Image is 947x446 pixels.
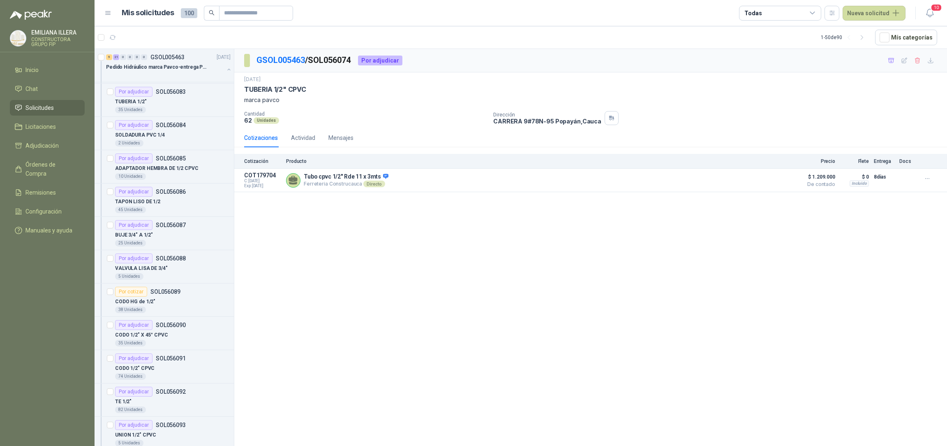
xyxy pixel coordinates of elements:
div: 82 Unidades [115,407,146,413]
p: Pedido Hidráulico marca Pavco-entrega Popayán [106,63,208,71]
a: Configuración [10,204,85,219]
div: Cotizaciones [244,133,278,142]
p: 8 días [874,172,894,182]
p: SOL056089 [150,289,180,295]
p: Cantidad [244,111,487,117]
div: 0 [141,54,147,60]
div: Mensajes [328,133,353,142]
p: Producto [286,158,789,164]
div: 5 Unidades [115,273,143,280]
div: 0 [134,54,140,60]
div: Actividad [291,133,315,142]
div: 1 - 50 de 90 [821,31,868,44]
p: SOL056092 [156,389,186,395]
a: Por adjudicarSOL056087BUJE 3/4" A 1/2"25 Unidades [95,217,234,250]
div: Por adjudicar [115,253,152,263]
p: SOL056085 [156,156,186,161]
p: CODO 1/2" X 45° CPVC [115,331,168,339]
div: Unidades [254,117,279,124]
a: Chat [10,81,85,97]
button: Mís categorías [875,30,937,45]
span: Manuales y ayuda [25,226,72,235]
img: Company Logo [10,30,26,46]
h1: Mis solicitudes [122,7,174,19]
a: Por adjudicarSOL056083TUBERIA 1/2"35 Unidades [95,84,234,117]
div: 2 Unidades [115,140,143,146]
div: Por adjudicar [358,56,402,65]
p: ADAPTADOR HEMBRA DE 1/2 CPVC [115,165,199,172]
p: Ferreteria Construcauca [304,181,388,187]
div: 10 Unidades [115,173,146,180]
p: TE 1/2" [115,398,132,406]
span: Configuración [25,207,62,216]
p: marca pavco [244,95,937,105]
span: Adjudicación [25,141,59,150]
p: SOL056087 [156,222,186,228]
p: [DATE] [217,53,231,61]
p: CARRERA 9#78N-95 Popayán , Cauca [493,118,601,125]
div: Por adjudicar [115,387,152,397]
p: SOL056086 [156,189,186,195]
div: 74 Unidades [115,373,146,380]
p: TUBERIA 1/2" [115,98,147,106]
p: Tubo cpvc 1/2" Rde 11 x 3mts [304,173,388,181]
p: EMILIANA ILLERA [31,30,85,35]
span: Chat [25,84,38,93]
span: search [209,10,215,16]
div: Por adjudicar [115,87,152,97]
p: VALVULA LISA DE 3/4" [115,265,168,272]
button: 10 [922,6,937,21]
p: Docs [899,158,916,164]
div: Todas [744,9,762,18]
p: SOL056091 [156,355,186,361]
p: Entrega [874,158,894,164]
p: Cotización [244,158,281,164]
a: Órdenes de Compra [10,157,85,181]
a: Solicitudes [10,100,85,116]
div: Por adjudicar [115,320,152,330]
div: Directo [363,181,385,187]
span: Órdenes de Compra [25,160,77,178]
p: SOL056090 [156,322,186,328]
span: 10 [931,4,942,12]
div: Por adjudicar [115,220,152,230]
img: Logo peakr [10,10,52,20]
p: TAPON LISO DE 1/2 [115,198,160,206]
button: Nueva solicitud [843,6,905,21]
p: Flete [840,158,869,164]
p: SOL056083 [156,89,186,95]
div: Por adjudicar [115,353,152,363]
a: Inicio [10,62,85,78]
span: Remisiones [25,188,56,197]
a: Por cotizarSOL056089CODO HG de 1/2"38 Unidades [95,283,234,317]
p: UNION 1/2" CPVC [115,431,156,439]
p: SOLDADURA PVC 1/4 [115,131,165,139]
p: GSOL005463 [150,54,185,60]
span: De contado [794,182,835,187]
span: Licitaciones [25,122,56,131]
div: Por adjudicar [115,420,152,430]
p: [DATE] [244,76,261,84]
a: Por adjudicarSOL056091CODO 1/2" CPVC74 Unidades [95,350,234,383]
div: Incluido [850,180,869,187]
a: Por adjudicarSOL056084SOLDADURA PVC 1/42 Unidades [95,117,234,150]
div: 0 [120,54,126,60]
p: $ 0 [840,172,869,182]
div: 5 [106,54,112,60]
div: 45 Unidades [115,207,146,213]
span: Solicitudes [25,103,54,112]
a: Por adjudicarSOL056090CODO 1/2" X 45° CPVC35 Unidades [95,317,234,350]
p: Precio [794,158,835,164]
p: CODO 1/2" CPVC [115,365,155,372]
span: C: [DATE] [244,179,281,184]
span: Exp: [DATE] [244,184,281,188]
div: Por cotizar [115,287,147,297]
p: COT179704 [244,172,281,179]
p: TUBERIA 1/2" CPVC [244,85,306,94]
div: 21 [113,54,119,60]
p: BUJE 3/4" A 1/2" [115,231,153,239]
a: Por adjudicarSOL056085ADAPTADOR HEMBRA DE 1/2 CPVC10 Unidades [95,150,234,184]
a: Licitaciones [10,119,85,135]
p: / SOL056074 [256,54,351,67]
a: Por adjudicarSOL056092TE 1/2"82 Unidades [95,383,234,417]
